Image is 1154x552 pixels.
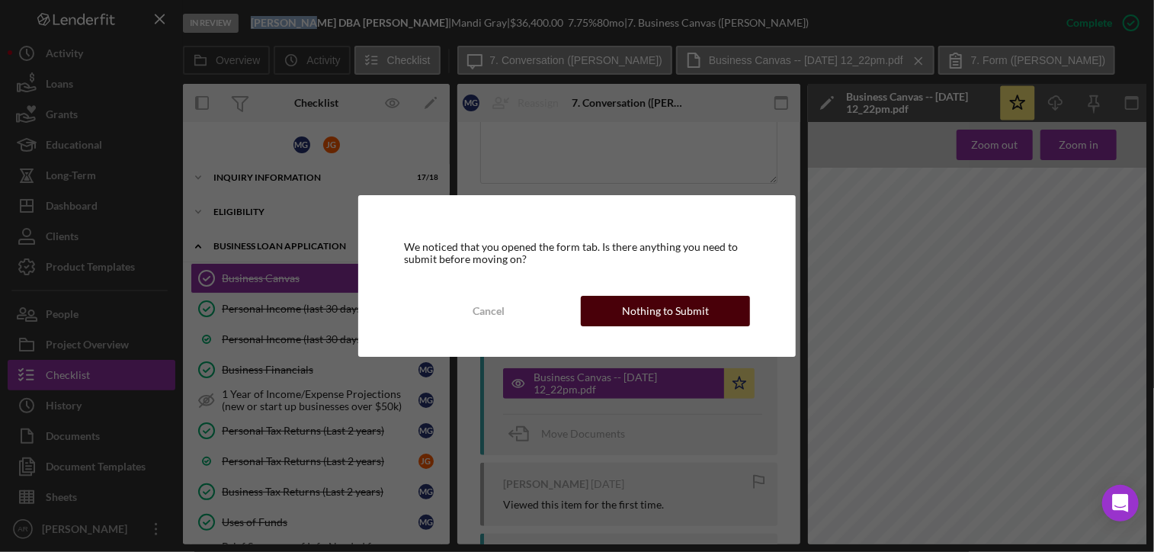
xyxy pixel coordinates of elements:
button: Nothing to Submit [581,296,750,326]
div: Open Intercom Messenger [1102,485,1139,522]
div: Cancel [473,296,505,326]
button: Cancel [404,296,573,326]
div: We noticed that you opened the form tab. Is there anything you need to submit before moving on? [404,241,750,265]
div: Nothing to Submit [622,296,709,326]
